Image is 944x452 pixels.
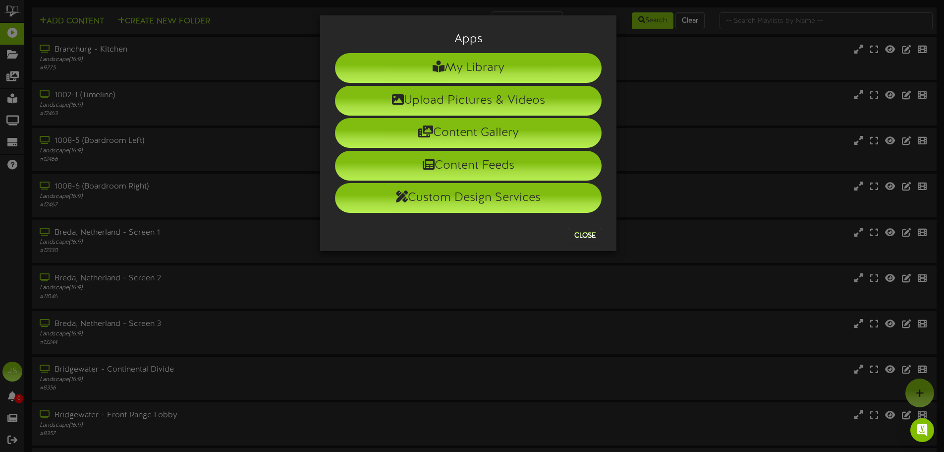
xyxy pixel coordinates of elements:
[335,33,602,46] h3: Apps
[335,151,602,181] li: Content Feeds
[335,183,602,213] li: Custom Design Services
[335,86,602,116] li: Upload Pictures & Videos
[335,118,602,148] li: Content Gallery
[910,418,934,442] div: Open Intercom Messenger
[568,228,602,244] button: Close
[335,53,602,83] li: My Library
